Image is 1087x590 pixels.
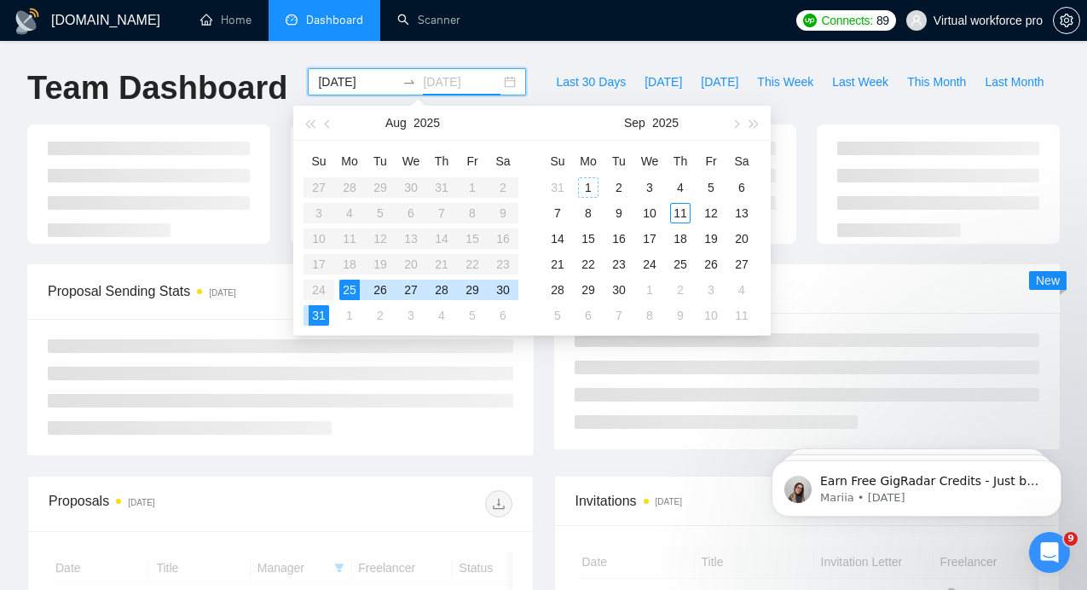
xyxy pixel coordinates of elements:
th: Su [542,147,573,175]
div: 25 [339,280,360,300]
span: user [911,14,922,26]
div: 10 [701,305,721,326]
div: 5 [462,305,483,326]
td: 2025-09-05 [457,303,488,328]
div: 15 [578,228,598,249]
time: [DATE] [209,288,235,298]
td: 2025-10-10 [696,303,726,328]
td: 2025-09-29 [573,277,604,303]
td: 2025-09-22 [573,252,604,277]
img: upwork-logo.png [803,14,817,27]
div: 6 [731,177,752,198]
a: homeHome [200,13,252,27]
th: Th [426,147,457,175]
div: 3 [701,280,721,300]
span: Last 30 Days [556,72,626,91]
th: Mo [334,147,365,175]
a: searchScanner [397,13,460,27]
td: 2025-09-08 [573,200,604,226]
span: swap-right [402,75,416,89]
div: 16 [609,228,629,249]
td: 2025-09-20 [726,226,757,252]
div: 26 [370,280,390,300]
div: 13 [731,203,752,223]
div: 11 [670,203,691,223]
th: We [396,147,426,175]
button: Last Week [823,68,898,95]
td: 2025-09-14 [542,226,573,252]
div: Proposals [49,490,280,518]
div: 9 [670,305,691,326]
span: setting [1054,14,1079,27]
td: 2025-10-02 [665,277,696,303]
td: 2025-09-01 [573,175,604,200]
td: 2025-08-31 [304,303,334,328]
div: 28 [547,280,568,300]
button: This Week [748,68,823,95]
td: 2025-09-13 [726,200,757,226]
div: 18 [670,228,691,249]
th: Th [665,147,696,175]
span: Dashboard [306,13,363,27]
span: dashboard [286,14,298,26]
td: 2025-09-06 [726,175,757,200]
span: Proposal Sending Stats [48,281,321,302]
div: 5 [701,177,721,198]
div: 4 [670,177,691,198]
td: 2025-09-01 [334,303,365,328]
div: 7 [609,305,629,326]
span: Invitations [575,490,1039,512]
div: 22 [578,254,598,275]
td: 2025-08-31 [542,175,573,200]
td: 2025-08-25 [334,277,365,303]
td: 2025-10-03 [696,277,726,303]
button: Sep [624,106,645,140]
div: 3 [639,177,660,198]
td: 2025-09-16 [604,226,634,252]
div: 25 [670,254,691,275]
div: 2 [609,177,629,198]
div: 12 [701,203,721,223]
div: 26 [701,254,721,275]
th: Tu [365,147,396,175]
div: 14 [547,228,568,249]
td: 2025-09-11 [665,200,696,226]
span: [DATE] [645,72,682,91]
div: 17 [639,228,660,249]
td: 2025-09-03 [396,303,426,328]
span: to [402,75,416,89]
img: logo [14,8,41,35]
td: 2025-09-30 [604,277,634,303]
td: 2025-10-04 [726,277,757,303]
th: Sa [726,147,757,175]
div: 1 [578,177,598,198]
div: 1 [639,280,660,300]
span: Last Week [832,72,888,91]
td: 2025-09-25 [665,252,696,277]
iframe: Intercom live chat [1029,532,1070,573]
th: Su [304,147,334,175]
td: 2025-09-03 [634,175,665,200]
button: [DATE] [635,68,691,95]
div: 29 [462,280,483,300]
div: 8 [639,305,660,326]
th: Tu [604,147,634,175]
button: setting [1053,7,1080,34]
td: 2025-09-10 [634,200,665,226]
th: Sa [488,147,518,175]
td: 2025-09-18 [665,226,696,252]
td: 2025-09-24 [634,252,665,277]
a: setting [1053,14,1080,27]
span: 9 [1064,532,1078,546]
div: 30 [493,280,513,300]
td: 2025-08-30 [488,277,518,303]
th: Mo [573,147,604,175]
td: 2025-09-19 [696,226,726,252]
td: 2025-10-09 [665,303,696,328]
div: 20 [731,228,752,249]
span: Connects: [822,11,873,30]
td: 2025-10-11 [726,303,757,328]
